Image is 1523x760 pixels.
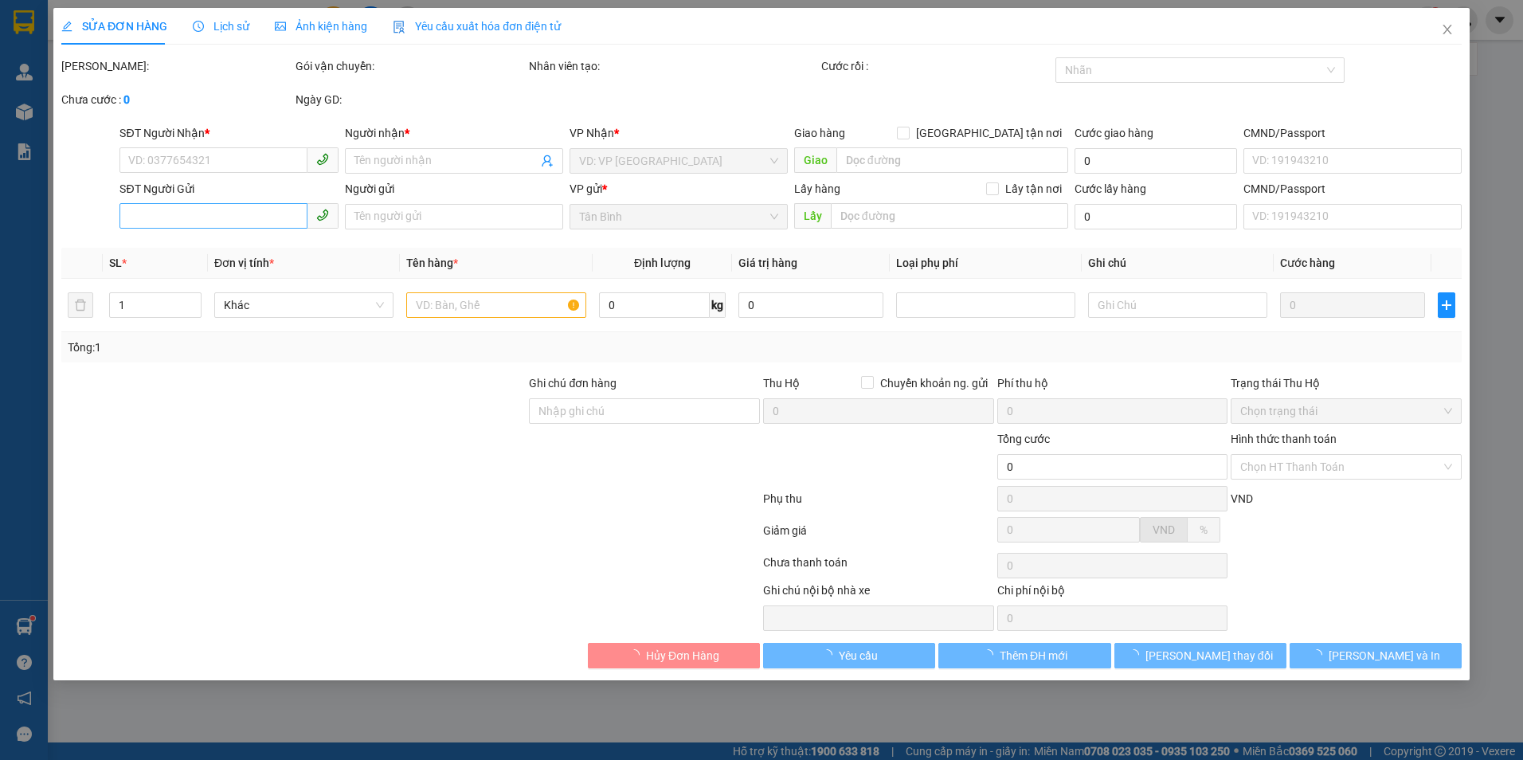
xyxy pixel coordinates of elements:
[61,20,167,33] span: SỬA ĐƠN HÀNG
[119,124,338,142] div: SĐT Người Nhận
[1145,647,1273,664] span: [PERSON_NAME] thay đổi
[1280,257,1335,269] span: Cước hàng
[1438,292,1455,318] button: plus
[646,647,719,664] span: Hủy Đơn Hàng
[938,643,1110,668] button: Thêm ĐH mới
[874,374,994,392] span: Chuyển khoản ng. gửi
[344,124,562,142] div: Người nhận
[1082,248,1274,279] th: Ghi chú
[406,292,585,318] input: VD: Bàn, Ghế
[541,155,554,167] span: user-add
[1128,649,1145,660] span: loading
[579,205,778,229] span: Tân Bình
[1088,292,1267,318] input: Ghi Chú
[761,490,996,518] div: Phụ thu
[1231,492,1253,505] span: VND
[761,522,996,550] div: Giảm giá
[68,339,588,356] div: Tổng: 1
[1311,649,1329,660] span: loading
[794,127,845,139] span: Giao hàng
[296,57,527,75] div: Gói vận chuyển:
[315,209,328,221] span: phone
[839,647,878,664] span: Yêu cầu
[193,21,204,32] span: clock-circle
[61,21,72,32] span: edit
[1153,523,1175,536] span: VND
[1439,299,1454,311] span: plus
[570,127,614,139] span: VP Nhận
[628,649,646,660] span: loading
[61,57,292,75] div: [PERSON_NAME]:
[61,91,292,108] div: Chưa cước :
[529,398,760,424] input: Ghi chú đơn hàng
[1240,399,1452,423] span: Chọn trạng thái
[1243,124,1462,142] div: CMND/Passport
[193,20,249,33] span: Lịch sử
[634,257,691,269] span: Định lượng
[275,20,367,33] span: Ảnh kiện hàng
[224,293,384,317] span: Khác
[529,57,818,75] div: Nhân viên tạo:
[763,582,994,605] div: Ghi chú nội bộ nhà xe
[982,649,1000,660] span: loading
[763,643,935,668] button: Yêu cầu
[1231,374,1462,392] div: Trạng thái Thu Hộ
[275,21,286,32] span: picture
[315,153,328,166] span: phone
[123,93,130,106] b: 0
[214,257,274,269] span: Đơn vị tính
[999,180,1068,198] span: Lấy tận nơi
[910,124,1068,142] span: [GEOGRAPHIC_DATA] tận nơi
[1075,127,1153,139] label: Cước giao hàng
[794,203,831,229] span: Lấy
[738,257,797,269] span: Giá trị hàng
[296,91,527,108] div: Ngày GD:
[761,554,996,582] div: Chưa thanh toán
[710,292,726,318] span: kg
[1075,204,1237,229] input: Cước lấy hàng
[997,374,1228,398] div: Phí thu hộ
[1231,433,1337,445] label: Hình thức thanh toán
[119,180,338,198] div: SĐT Người Gửi
[1425,8,1470,53] button: Close
[344,180,562,198] div: Người gửi
[997,433,1050,445] span: Tổng cước
[68,292,93,318] button: delete
[763,377,800,390] span: Thu Hộ
[821,649,839,660] span: loading
[588,643,760,668] button: Hủy Đơn Hàng
[794,182,840,195] span: Lấy hàng
[821,57,1052,75] div: Cước rồi :
[109,257,122,269] span: SL
[1441,23,1454,36] span: close
[1114,643,1286,668] button: [PERSON_NAME] thay đổi
[794,147,836,173] span: Giao
[1243,180,1462,198] div: CMND/Passport
[1290,643,1462,668] button: [PERSON_NAME] và In
[1200,523,1208,536] span: %
[406,257,458,269] span: Tên hàng
[529,377,617,390] label: Ghi chú đơn hàng
[890,248,1082,279] th: Loại phụ phí
[1075,148,1237,174] input: Cước giao hàng
[393,20,561,33] span: Yêu cầu xuất hóa đơn điện tử
[1075,182,1146,195] label: Cước lấy hàng
[1280,292,1424,318] input: 0
[570,180,788,198] div: VP gửi
[997,582,1228,605] div: Chi phí nội bộ
[393,21,405,33] img: icon
[1329,647,1440,664] span: [PERSON_NAME] và In
[1000,647,1067,664] span: Thêm ĐH mới
[831,203,1069,229] input: Dọc đường
[836,147,1069,173] input: Dọc đường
